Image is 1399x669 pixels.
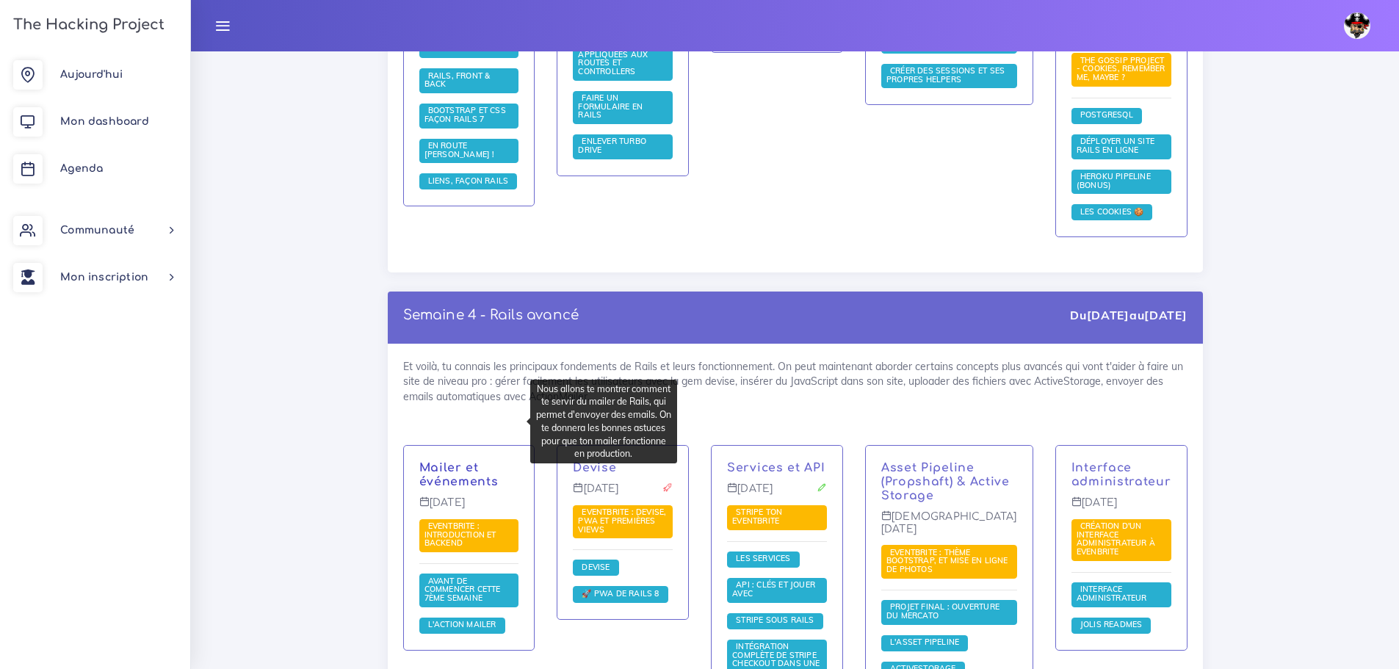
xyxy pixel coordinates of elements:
span: Création d'un interface administrateur à Evenbrite [1077,521,1155,557]
span: PostgreSQL [1077,109,1137,120]
span: Mon dashboard [60,116,149,127]
a: Les services [732,554,795,564]
p: [DATE] [1071,496,1171,520]
span: Eventbrite : introduction et backend [424,521,496,548]
a: En route [PERSON_NAME] ! [424,141,499,160]
a: Stripe ton Eventbrite [732,507,783,527]
div: Nous allons te montrer comment te servir du mailer de Rails, qui permet d'envoyer des emails. On ... [530,380,677,463]
span: Mon inscription [60,272,148,283]
img: avatar [1344,12,1370,39]
a: Asset Pipeline (Propshaft) & Active Storage [881,461,1010,502]
a: Bootstrap et css façon Rails 7 [424,106,506,125]
span: Créer des sessions et ses propres helpers [886,65,1005,84]
span: Déployer un site rails en ligne [1077,136,1154,155]
p: [DEMOGRAPHIC_DATA][DATE] [881,510,1017,546]
strong: [DATE] [1144,308,1187,322]
h3: The Hacking Project [9,17,165,33]
a: Heroku Pipeline (Bonus) [1077,172,1151,191]
span: Communauté [60,225,134,236]
a: Créer des sessions et ses propres helpers [886,66,1005,85]
p: [DATE] [727,482,827,506]
a: Devise [578,563,613,573]
a: Enlever Turbo Drive [578,137,646,156]
a: Les conventions REST et CRUD appliquées aux Routes et Controllers [578,32,656,76]
span: L'Asset Pipeline [886,637,963,647]
span: The Gossip Project - Cookies, remember me, maybe ? [1077,55,1165,82]
a: Projet final : ouverture du mercato [886,602,999,621]
span: Agenda [60,163,103,174]
a: API : clés et jouer avec [732,580,815,599]
span: Stripe sous Rails [732,615,818,625]
span: L'Action Mailer [424,619,500,629]
p: Interface administrateur [1071,461,1171,489]
p: [DATE] [573,482,673,506]
a: PostgreSQL [1077,110,1137,120]
a: 🚀 PWA de Rails 8 [578,589,662,599]
a: Eventbrite : introduction et backend [424,521,496,549]
a: Rails, front & back [424,70,491,90]
a: Services et API [727,461,825,474]
p: [DATE] [419,496,519,520]
a: Avant de commencer cette 7ème semaine [424,576,501,603]
a: Liens, façon Rails [424,176,513,187]
span: En route [PERSON_NAME] ! [424,140,499,159]
span: Devise [578,562,613,572]
a: L'Action Mailer [424,620,500,630]
span: Eventbrite : thème bootstrap, et mise en ligne de photos [886,547,1008,574]
span: API : clés et jouer avec [732,579,815,599]
span: Jolis READMEs [1077,619,1146,629]
a: Devise [573,461,616,474]
span: Interface administrateur [1077,584,1151,603]
span: Les services [732,553,795,563]
span: Projet final : ouverture du mercato [886,601,999,621]
span: Les cookies 🍪 [1077,206,1148,217]
span: Aujourd'hui [60,69,123,80]
a: Eventbrite : Devise, PWA et premières views [578,507,666,535]
div: Du au [1070,307,1187,324]
span: Enlever Turbo Drive [578,136,646,155]
span: Stripe ton Eventbrite [732,507,783,526]
a: Faire un formulaire en Rails [578,93,643,120]
a: Semaine 4 - Rails avancé [403,308,579,322]
a: Les cookies 🍪 [1077,207,1148,217]
span: Liens, façon Rails [424,176,513,186]
span: Eventbrite : Devise, PWA et premières views [578,507,666,534]
a: L'Asset Pipeline [886,637,963,648]
a: Eventbrite : thème bootstrap, et mise en ligne de photos [886,548,1008,575]
strong: [DATE] [1087,308,1129,322]
a: Stripe sous Rails [732,615,818,626]
span: 🚀 PWA de Rails 8 [578,588,662,599]
a: Déployer un site rails en ligne [1077,137,1154,156]
a: Mailer et événements [419,461,499,488]
a: The Gossip Project - Cookies, remember me, maybe ? [1077,56,1165,83]
span: Heroku Pipeline (Bonus) [1077,171,1151,190]
span: Bootstrap et css façon Rails 7 [424,105,506,124]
